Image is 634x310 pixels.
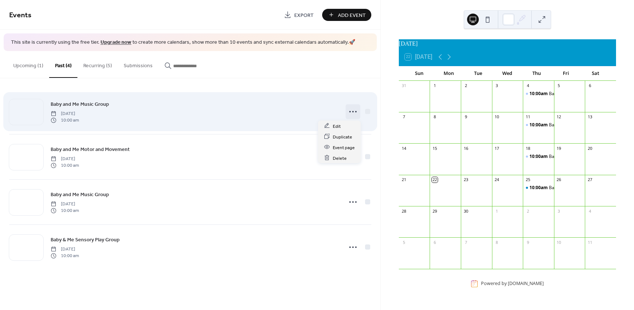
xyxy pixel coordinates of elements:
div: 12 [556,114,562,120]
div: 2 [463,83,469,89]
div: 3 [494,83,500,89]
span: 10:00am [529,122,549,128]
span: Export [294,11,314,19]
div: Wed [493,66,522,81]
div: Baby and Me Music Group [549,91,603,97]
div: 24 [494,177,500,183]
span: This site is currently using the free tier. to create more calendars, show more than 10 events an... [11,39,355,46]
div: 13 [587,114,593,120]
div: 5 [556,83,562,89]
span: Edit [333,122,341,130]
span: 10:00am [529,91,549,97]
div: 3 [556,208,562,214]
div: 6 [587,83,593,89]
div: 25 [525,177,531,183]
a: Upgrade now [101,37,131,47]
span: [DATE] [51,246,79,252]
div: 23 [463,177,469,183]
div: 7 [463,239,469,245]
div: 9 [463,114,469,120]
a: Export [278,9,319,21]
span: [DATE] [51,155,79,162]
a: Baby & Me Sensory Play Group [51,235,120,244]
button: Submissions [118,51,158,77]
div: 10 [494,114,500,120]
span: 10:00 am [51,117,79,124]
div: 30 [463,208,469,214]
div: 5 [401,239,407,245]
div: 31 [401,83,407,89]
div: Mon [434,66,463,81]
div: Baby and Me Motor and Movement [523,122,554,128]
a: Baby and Me Music Group [51,100,109,108]
span: 10:00am [529,185,549,191]
div: 7 [401,114,407,120]
div: 14 [401,145,407,151]
a: [DOMAIN_NAME] [508,281,544,287]
div: Baby and Me Motor and Movement [549,122,621,128]
span: Baby & Me Sensory Play Group [51,236,120,244]
button: Past (4) [49,51,77,78]
span: Delete [333,154,347,162]
div: Tue [463,66,493,81]
span: Event page [333,144,355,151]
a: Baby and Me Motor and Movement [51,145,130,154]
div: Sun [405,66,434,81]
div: Fri [551,66,581,81]
div: 22 [432,177,437,183]
div: 6 [432,239,437,245]
span: Add Event [338,11,366,19]
div: 4 [587,208,593,214]
button: Upcoming (1) [7,51,49,77]
div: 26 [556,177,562,183]
div: 1 [494,208,500,214]
div: Baby and Me Music Group [523,91,554,97]
a: Baby and Me Music Group [51,190,109,199]
span: [DATE] [51,110,79,117]
span: Duplicate [333,133,352,141]
div: Baby & Me Early Literacy Group [523,185,554,191]
div: 4 [525,83,531,89]
div: Thu [522,66,551,81]
div: 18 [525,145,531,151]
span: 10:00 am [51,162,79,169]
div: [DATE] [399,39,616,48]
div: Baby and Me Music Group [523,154,554,160]
div: 27 [587,177,593,183]
div: 17 [494,145,500,151]
span: Events [9,8,32,22]
div: 9 [525,239,531,245]
div: Powered by [481,281,544,287]
span: 10:00am [529,154,549,160]
div: 10 [556,239,562,245]
div: Sat [581,66,610,81]
div: Baby & Me Early Literacy Group [549,185,614,191]
div: 11 [525,114,531,120]
div: 19 [556,145,562,151]
span: [DATE] [51,201,79,207]
div: 2 [525,208,531,214]
button: Add Event [322,9,371,21]
div: 21 [401,177,407,183]
span: 10:00 am [51,208,79,214]
div: 8 [432,114,437,120]
div: Baby and Me Music Group [549,154,603,160]
button: Recurring (5) [77,51,118,77]
div: 15 [432,145,437,151]
div: 29 [432,208,437,214]
div: 20 [587,145,593,151]
div: 1 [432,83,437,89]
div: 11 [587,239,593,245]
div: 16 [463,145,469,151]
span: 10:00 am [51,253,79,259]
div: 28 [401,208,407,214]
div: 8 [494,239,500,245]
